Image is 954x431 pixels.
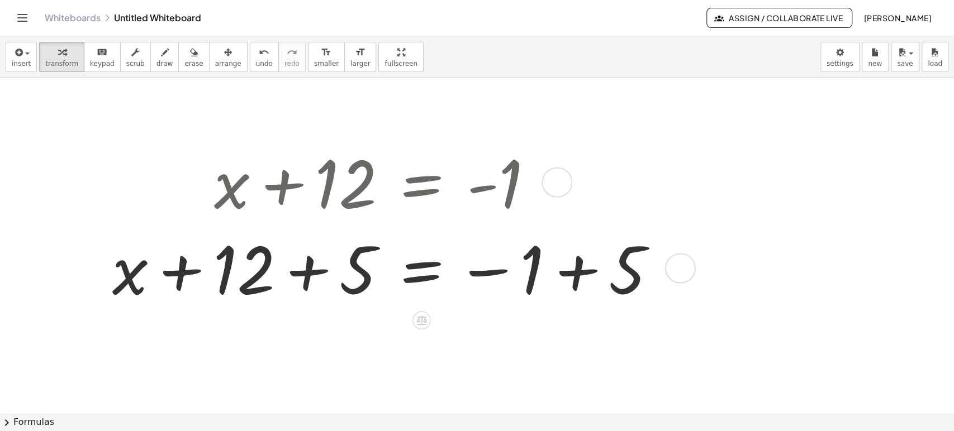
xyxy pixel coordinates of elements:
[287,46,297,59] i: redo
[12,60,31,68] span: insert
[928,60,942,68] span: load
[90,60,115,68] span: keypad
[284,60,300,68] span: redo
[120,42,151,72] button: scrub
[716,13,843,23] span: Assign / Collaborate Live
[178,42,209,72] button: erase
[863,13,932,23] span: [PERSON_NAME]
[39,42,84,72] button: transform
[378,42,423,72] button: fullscreen
[126,60,145,68] span: scrub
[855,8,941,28] button: [PERSON_NAME]
[355,46,366,59] i: format_size
[259,46,269,59] i: undo
[385,60,417,68] span: fullscreen
[256,60,273,68] span: undo
[897,60,913,68] span: save
[314,60,339,68] span: smaller
[45,12,101,23] a: Whiteboards
[97,46,107,59] i: keyboard
[150,42,179,72] button: draw
[156,60,173,68] span: draw
[321,46,331,59] i: format_size
[45,60,78,68] span: transform
[184,60,203,68] span: erase
[215,60,241,68] span: arrange
[862,42,889,72] button: new
[250,42,279,72] button: undoundo
[820,42,860,72] button: settings
[278,42,306,72] button: redoredo
[868,60,882,68] span: new
[344,42,376,72] button: format_sizelarger
[891,42,919,72] button: save
[13,9,31,27] button: Toggle navigation
[209,42,248,72] button: arrange
[706,8,852,28] button: Assign / Collaborate Live
[308,42,345,72] button: format_sizesmaller
[827,60,853,68] span: settings
[6,42,37,72] button: insert
[922,42,948,72] button: load
[84,42,121,72] button: keyboardkeypad
[412,312,430,329] div: Apply the same math to both sides of the equation
[350,60,370,68] span: larger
